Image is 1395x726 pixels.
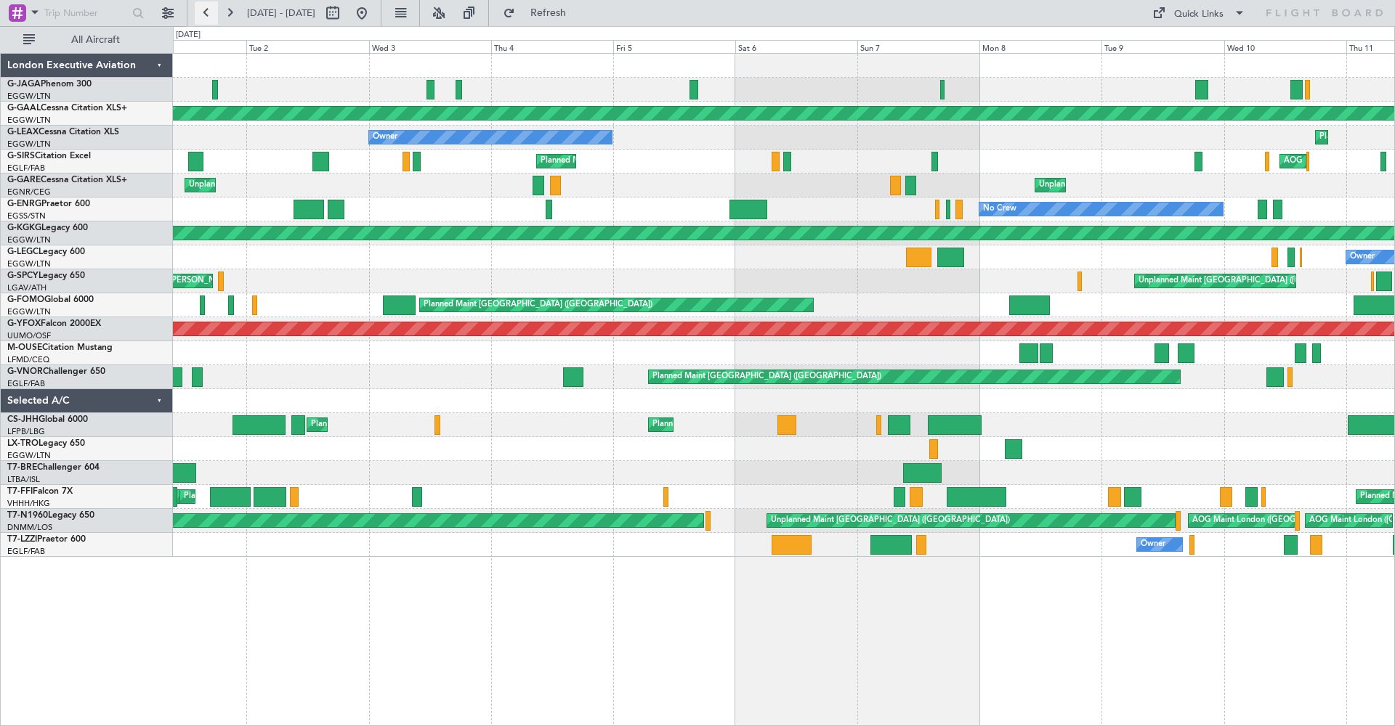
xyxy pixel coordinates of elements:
span: G-SPCY [7,272,39,280]
span: G-ENRG [7,200,41,208]
div: Owner [1350,246,1375,268]
div: Fri 5 [613,40,735,53]
span: G-VNOR [7,367,43,376]
div: Tue 2 [246,40,368,53]
a: G-SIRSCitation Excel [7,152,91,160]
div: Unplanned Maint [PERSON_NAME] [189,174,320,196]
a: G-GARECessna Citation XLS+ [7,176,127,184]
button: All Aircraft [16,28,158,52]
div: Mon 8 [979,40,1101,53]
a: LFMD/CEQ [7,354,49,365]
a: EGGW/LTN [7,91,51,102]
div: Thu 4 [491,40,613,53]
span: G-KGKG [7,224,41,232]
a: EGLF/FAB [7,546,45,557]
div: Wed 3 [369,40,491,53]
a: G-VNORChallenger 650 [7,367,105,376]
div: Owner [373,126,397,148]
a: CS-JHHGlobal 6000 [7,415,88,424]
div: Wed 10 [1224,40,1346,53]
span: M-OUSE [7,343,42,352]
a: G-LEAXCessna Citation XLS [7,128,119,136]
div: Planned Maint [GEOGRAPHIC_DATA] ([GEOGRAPHIC_DATA]) [652,366,881,388]
a: EGGW/LTN [7,115,51,126]
a: T7-BREChallenger 604 [7,463,100,472]
span: T7-N1960 [7,511,48,520]
div: No Crew [983,198,1016,220]
div: Planned Maint [GEOGRAPHIC_DATA] ([GEOGRAPHIC_DATA]) [311,414,540,436]
a: EGGW/LTN [7,306,51,317]
a: VHHH/HKG [7,498,50,509]
span: G-YFOX [7,319,41,328]
div: Sun 7 [857,40,979,53]
a: G-YFOXFalcon 2000EX [7,319,101,328]
span: T7-LZZI [7,535,37,544]
div: [DATE] [176,29,201,41]
span: All Aircraft [38,35,153,45]
span: CS-JHH [7,415,39,424]
a: EGSS/STN [7,211,46,221]
input: Trip Number [44,2,128,24]
a: M-OUSECitation Mustang [7,343,113,352]
a: G-JAGAPhenom 300 [7,80,92,89]
a: EGLF/FAB [7,163,45,174]
a: T7-N1960Legacy 650 [7,511,94,520]
a: T7-LZZIPraetor 600 [7,535,86,544]
a: EGGW/LTN [7,234,51,245]
button: Quick Links [1145,1,1253,25]
div: Planned Maint [GEOGRAPHIC_DATA] ([GEOGRAPHIC_DATA]) [652,414,881,436]
div: Quick Links [1174,7,1224,22]
a: LGAV/ATH [7,282,46,293]
a: EGNR/CEG [7,187,51,197]
span: T7-BRE [7,463,37,472]
div: AOG Maint London ([GEOGRAPHIC_DATA]) [1192,510,1355,531]
a: EGLF/FAB [7,378,45,389]
span: [DATE] - [DATE] [247,7,315,20]
a: G-KGKGLegacy 600 [7,224,88,232]
a: G-ENRGPraetor 600 [7,200,90,208]
button: Refresh [496,1,583,25]
div: Mon 1 [124,40,246,53]
a: G-SPCYLegacy 650 [7,272,85,280]
a: UUMO/OSF [7,330,51,341]
a: EGGW/LTN [7,139,51,150]
span: G-GAAL [7,104,41,113]
div: Sat 6 [735,40,857,53]
a: G-LEGCLegacy 600 [7,248,85,256]
span: G-JAGA [7,80,41,89]
a: G-FOMOGlobal 6000 [7,295,94,304]
div: Unplanned Maint [GEOGRAPHIC_DATA] ([GEOGRAPHIC_DATA]) [771,510,1010,531]
span: G-GARE [7,176,41,184]
a: DNMM/LOS [7,522,52,533]
div: Planned Maint [GEOGRAPHIC_DATA] ([GEOGRAPHIC_DATA]) [424,294,652,316]
div: Owner [1141,534,1165,555]
span: T7-FFI [7,487,33,496]
div: Planned Maint [GEOGRAPHIC_DATA] ([GEOGRAPHIC_DATA] Intl) [184,486,426,507]
a: LFPB/LBG [7,426,45,437]
a: EGGW/LTN [7,258,51,269]
span: G-LEAX [7,128,39,136]
a: T7-FFIFalcon 7X [7,487,73,496]
span: Refresh [518,8,579,18]
div: Unplanned Maint [GEOGRAPHIC_DATA] ([PERSON_NAME] Intl) [1139,270,1374,292]
span: G-SIRS [7,152,35,160]
div: Unplanned Maint [PERSON_NAME] [1039,174,1170,196]
a: LX-TROLegacy 650 [7,439,85,448]
div: AOG Maint [PERSON_NAME] [1284,150,1394,172]
div: Planned Maint [GEOGRAPHIC_DATA] ([GEOGRAPHIC_DATA]) [541,150,769,172]
span: G-FOMO [7,295,44,304]
a: LTBA/ISL [7,474,40,485]
div: Tue 9 [1101,40,1224,53]
span: LX-TRO [7,439,39,448]
span: G-LEGC [7,248,39,256]
a: EGGW/LTN [7,450,51,461]
a: G-GAALCessna Citation XLS+ [7,104,127,113]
